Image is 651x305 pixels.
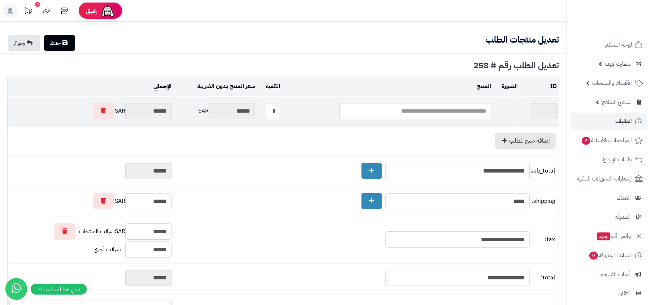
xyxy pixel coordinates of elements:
a: الطلبات [571,113,647,130]
a: لوحة التحكم [571,36,647,53]
span: إشعارات التحويلات البنكية [577,174,632,184]
td: الإجمالي [8,77,173,96]
div: تعديل الطلب رقم # 258 [7,61,559,70]
span: المراجعات والأسئلة [581,135,632,145]
a: طلبات الإرجاع [571,151,647,168]
span: ضرائب المنتجات [79,227,115,236]
span: لوحة التحكم [605,40,632,50]
a: إضافة منتج للطلب [495,133,556,149]
a: المدونة [571,208,647,226]
a: رجوع [8,35,40,51]
a: تحديثات المنصة [19,4,37,20]
span: الطلبات [615,116,632,126]
a: المراجعات والأسئلة2 [571,132,647,149]
div: SAR [175,103,255,119]
div: SAR [9,223,172,240]
td: ID [519,77,559,96]
div: 9 [35,2,40,7]
div: SAR [9,193,172,209]
td: الصورة [493,77,519,96]
a: حفظ [44,35,75,51]
span: رفيق [86,6,97,15]
b: تعديل منتجات الطلب [485,33,559,46]
div: SAR [9,103,172,119]
span: total: [531,274,555,282]
span: أدوات التسويق [599,269,631,279]
img: ai-face.png [100,4,115,18]
td: سعر المنتج بدون الضريبة [173,77,257,96]
span: tax: [531,235,555,244]
span: السلات المتروكة [589,250,632,260]
span: التقارير [617,288,631,299]
span: سمارت لايف [605,59,631,69]
a: أدوات التسويق [571,266,647,283]
span: 2 [582,137,590,145]
td: الكمية [257,77,282,96]
a: العملاء [571,189,647,206]
span: وآتس آب [596,231,631,241]
a: السلات المتروكة0 [571,247,647,264]
span: جديد [597,232,610,240]
span: مُنشئ النماذج [602,97,631,107]
span: المدونة [615,212,631,222]
a: إشعارات التحويلات البنكية [571,170,647,187]
a: التقارير [571,285,647,302]
span: sub_total: [531,167,555,175]
span: الأقسام والمنتجات [592,78,632,88]
span: العملاء [617,193,631,203]
td: المنتج [282,77,493,96]
span: طلبات الإرجاع [603,154,632,165]
span: 0 [589,252,598,260]
span: shipping: [531,197,555,205]
span: ضرائب أخرى [94,245,121,254]
a: وآتس آبجديد [571,227,647,245]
